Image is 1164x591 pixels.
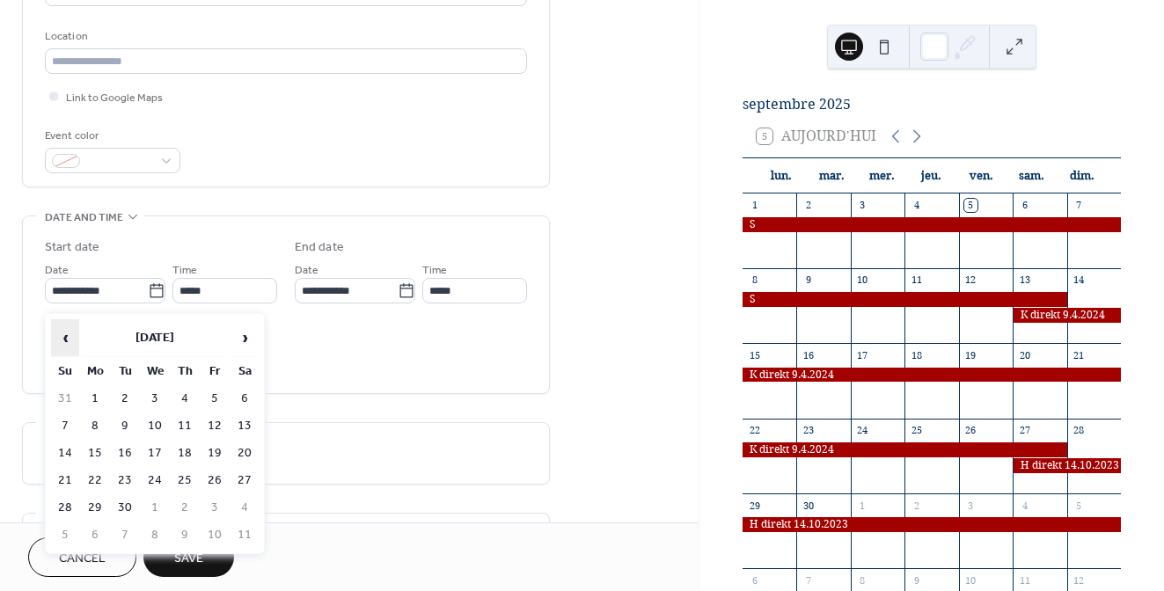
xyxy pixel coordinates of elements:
div: ven. [956,158,1007,193]
div: 19 [964,348,977,361]
div: 4 [1018,499,1031,512]
span: › [231,320,258,355]
th: We [141,359,169,384]
div: 5 [1072,499,1086,512]
div: 11 [1018,573,1031,587]
div: 28 [1072,424,1086,437]
th: Tu [111,359,139,384]
div: 25 [910,424,923,437]
div: K direkt 9.4.2024 [1013,308,1121,323]
div: septembre 2025 [743,94,1121,115]
td: 6 [231,386,259,412]
td: 21 [51,468,79,493]
div: 24 [856,424,869,437]
div: 3 [856,199,869,212]
div: 9 [910,573,923,587]
td: 2 [171,495,199,521]
td: 9 [111,413,139,439]
td: 4 [231,495,259,521]
td: 14 [51,441,79,466]
div: 14 [1072,274,1086,287]
div: H direkt 14.10.2023 [1013,458,1121,473]
td: 7 [51,413,79,439]
span: Date [295,261,318,280]
td: 26 [201,468,229,493]
th: Su [51,359,79,384]
div: lun. [757,158,807,193]
div: mar. [807,158,857,193]
div: Start date [45,238,99,257]
div: 16 [802,348,815,361]
td: 22 [81,468,109,493]
div: 10 [964,573,977,587]
div: 12 [1072,573,1086,587]
td: 20 [231,441,259,466]
td: 27 [231,468,259,493]
td: 28 [51,495,79,521]
div: 7 [802,573,815,587]
div: 4 [910,199,923,212]
div: 9 [802,274,815,287]
span: ‹ [52,320,78,355]
td: 23 [111,468,139,493]
div: 27 [1018,424,1031,437]
div: Event color [45,127,177,145]
span: Date and time [45,208,123,227]
div: 15 [748,348,761,361]
div: mer. [857,158,907,193]
div: K direkt 9.4.2024 [743,442,1067,457]
div: 6 [1018,199,1031,212]
td: 10 [201,522,229,548]
td: 1 [141,495,169,521]
div: 5 [964,199,977,212]
div: 21 [1072,348,1086,361]
div: 3 [964,499,977,512]
td: 18 [171,441,199,466]
span: Date [45,261,69,280]
td: 24 [141,468,169,493]
button: Cancel [28,537,136,577]
th: [DATE] [81,319,229,357]
th: Th [171,359,199,384]
div: 17 [856,348,869,361]
span: Time [172,261,197,280]
td: 31 [51,386,79,412]
div: End date [295,238,344,257]
div: S [743,292,1067,307]
td: 7 [111,522,139,548]
div: Location [45,27,523,46]
div: 30 [802,499,815,512]
span: Save [174,550,203,568]
td: 8 [81,413,109,439]
div: 7 [1072,199,1086,212]
div: 1 [748,199,761,212]
div: 8 [856,573,869,587]
span: Time [422,261,447,280]
div: 18 [910,348,923,361]
td: 8 [141,522,169,548]
button: Save [143,537,234,577]
th: Fr [201,359,229,384]
td: 9 [171,522,199,548]
td: 3 [201,495,229,521]
span: Cancel [59,550,106,568]
div: K direkt 9.4.2024 [743,368,1121,383]
div: 6 [748,573,761,587]
div: H direkt 14.10.2023 [743,517,1121,532]
div: 2 [802,199,815,212]
td: 11 [171,413,199,439]
td: 3 [141,386,169,412]
td: 16 [111,441,139,466]
div: 22 [748,424,761,437]
td: 13 [231,413,259,439]
div: 2 [910,499,923,512]
td: 4 [171,386,199,412]
div: S [743,217,1121,232]
td: 6 [81,522,109,548]
td: 12 [201,413,229,439]
div: 26 [964,424,977,437]
div: jeu. [906,158,956,193]
td: 5 [201,386,229,412]
td: 15 [81,441,109,466]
